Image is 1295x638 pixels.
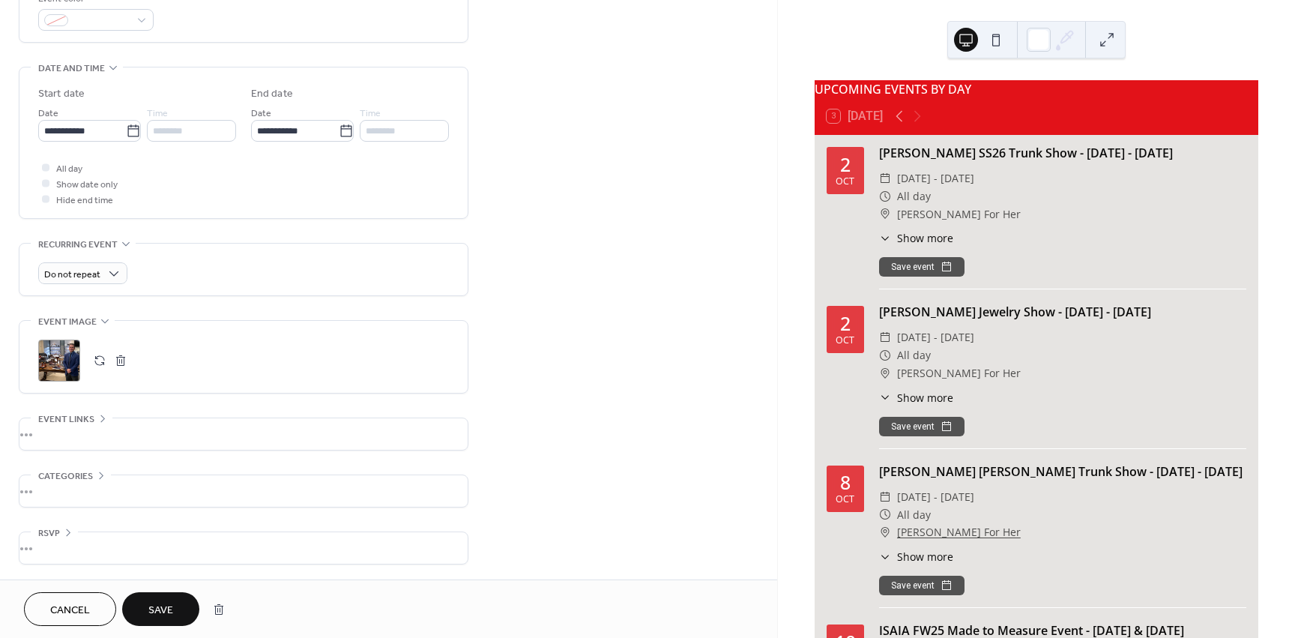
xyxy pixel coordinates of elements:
[840,473,851,492] div: 8
[360,106,381,121] span: Time
[879,390,953,406] button: ​Show more
[897,506,931,524] span: All day
[38,86,85,102] div: Start date
[879,390,891,406] div: ​
[836,495,854,505] div: Oct
[879,346,891,364] div: ​
[251,106,271,121] span: Date
[897,390,953,406] span: Show more
[19,532,468,564] div: •••
[147,106,168,121] span: Time
[879,506,891,524] div: ​
[815,80,1258,98] div: UPCOMING EVENTS BY DAY
[840,314,851,333] div: 2
[879,230,953,246] button: ​Show more
[38,469,93,484] span: Categories
[251,86,293,102] div: End date
[897,549,953,565] span: Show more
[56,177,118,193] span: Show date only
[879,549,891,565] div: ​
[38,412,94,427] span: Event links
[56,161,82,177] span: All day
[879,169,891,187] div: ​
[50,603,90,619] span: Cancel
[44,266,100,283] span: Do not repeat
[38,340,80,382] div: ;
[897,328,974,346] span: [DATE] - [DATE]
[879,576,965,595] button: Save event
[879,328,891,346] div: ​
[38,314,97,330] span: Event image
[897,187,931,205] span: All day
[879,257,965,277] button: Save event
[38,61,105,76] span: Date and time
[897,364,1021,382] span: [PERSON_NAME] For Her
[897,523,1021,541] a: [PERSON_NAME] For Her
[38,106,58,121] span: Date
[879,303,1246,321] div: [PERSON_NAME] Jewelry Show - [DATE] - [DATE]
[897,205,1021,223] span: [PERSON_NAME] For Her
[19,475,468,507] div: •••
[38,237,118,253] span: Recurring event
[879,144,1246,162] div: [PERSON_NAME] SS26 Trunk Show - [DATE] - [DATE]
[879,488,891,506] div: ​
[836,336,854,346] div: Oct
[879,364,891,382] div: ​
[897,169,974,187] span: [DATE] - [DATE]
[836,177,854,187] div: Oct
[879,230,891,246] div: ​
[19,418,468,450] div: •••
[879,205,891,223] div: ​
[879,187,891,205] div: ​
[897,488,974,506] span: [DATE] - [DATE]
[879,463,1246,481] div: [PERSON_NAME] [PERSON_NAME] Trunk Show - [DATE] - [DATE]
[879,523,891,541] div: ​
[879,549,953,565] button: ​Show more
[840,155,851,174] div: 2
[38,526,60,541] span: RSVP
[897,230,953,246] span: Show more
[24,592,116,626] button: Cancel
[148,603,173,619] span: Save
[879,417,965,436] button: Save event
[122,592,199,626] button: Save
[897,346,931,364] span: All day
[56,193,113,208] span: Hide end time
